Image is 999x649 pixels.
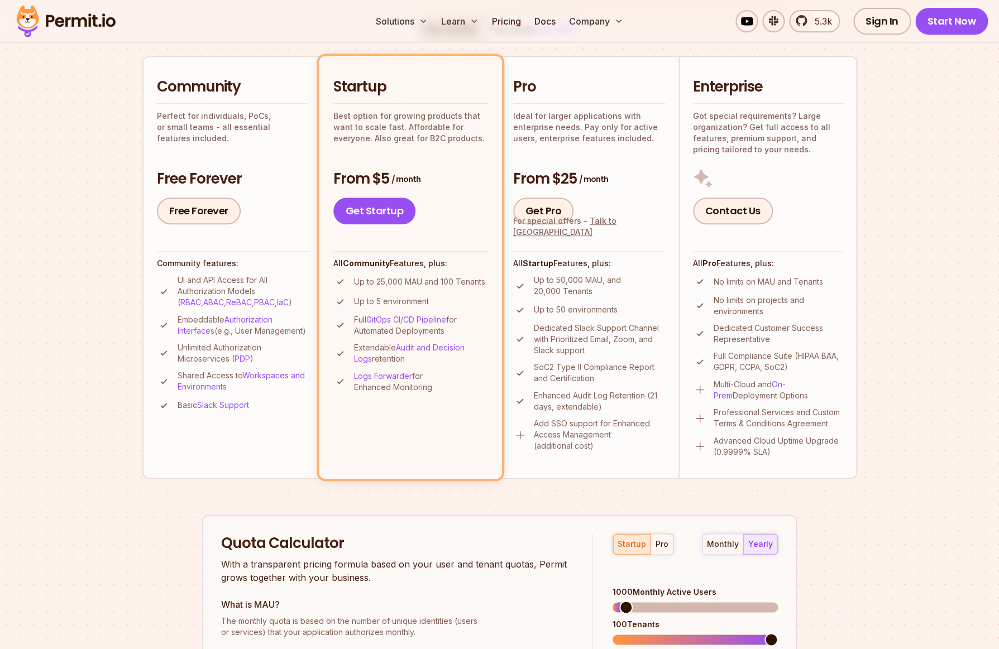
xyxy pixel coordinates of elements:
p: Ideal for larger applications with enterprise needs. Pay only for active users, enterprise featur... [513,110,665,144]
a: IaC [277,297,289,307]
p: Best option for growing products that want to scale fast. Affordable for everyone. Also great for... [333,110,487,144]
p: With a transparent pricing formula based on your user and tenant quotas, Permit grows together wi... [221,557,572,584]
a: Free Forever [157,198,241,224]
a: Contact Us [693,198,773,224]
h4: Community features: [157,258,308,269]
h2: Enterprise [693,77,843,97]
p: Perfect for individuals, PoCs, or small teams - all essential features included. [157,110,308,144]
span: / month [579,174,608,185]
p: Full Compliance Suite (HIPAA BAA, GDPR, CCPA, SoC2) [714,350,843,373]
span: 5.3k [808,15,832,28]
div: For special offers - [513,215,665,238]
a: PDP [235,354,250,363]
button: Learn [437,10,483,32]
button: Solutions [371,10,432,32]
img: Permit logo [11,2,121,40]
p: No limits on projects and environments [714,295,843,317]
a: Pricing [487,10,525,32]
h2: Community [157,77,308,97]
a: Get Startup [333,198,416,224]
p: Up to 5 environment [354,296,429,307]
div: 1000 Monthly Active Users [613,586,778,598]
a: ABAC [203,297,224,307]
a: Authorization Interfaces [178,315,273,335]
div: pro [656,539,668,550]
a: Docs [530,10,560,32]
a: Get Pro [513,198,574,224]
button: Company [565,10,628,32]
a: On-Prem [714,379,786,400]
p: Multi-Cloud and Deployment Options [714,379,843,401]
p: SoC2 Type II Compliance Report and Certification [534,362,665,384]
h4: All Features, plus: [333,258,487,269]
p: Basic [178,400,249,411]
h3: What is MAU? [221,598,572,611]
a: Start Now [915,8,988,35]
strong: Startup [523,258,553,268]
a: RBAC [180,297,201,307]
a: ReBAC [226,297,252,307]
a: Slack Support [197,400,249,410]
p: Add SSO support for Enhanced Access Management (additional cost) [534,418,665,451]
a: Logs Forwarder [354,371,412,381]
span: / month [391,174,420,185]
a: 5.3k [789,10,840,32]
p: Extendable retention [354,342,487,364]
p: Up to 25,000 MAU and 100 Tenants [354,276,485,287]
p: Dedicated Customer Success Representative [714,323,843,345]
p: UI and API Access for All Authorization Models ( , , , , ) [178,275,308,308]
p: Up to 50 environments [534,304,618,315]
h3: From $5 [333,169,487,189]
p: Got special requirements? Large organization? Get full access to all features, premium support, a... [693,110,843,155]
p: or services) that your application authorizes monthly. [221,616,572,638]
h3: Free Forever [157,169,308,189]
p: Professional Services and Custom Terms & Conditions Agreement [714,407,843,429]
p: Shared Access to [178,370,308,392]
h2: Pro [513,77,665,97]
p: Embeddable (e.g., User Management) [178,314,308,336]
p: No limits on MAU and Tenants [714,276,823,287]
strong: Pro [702,258,716,268]
p: Enhanced Audit Log Retention (21 days, extendable) [534,390,665,412]
a: PBAC [254,297,275,307]
h4: All Features, plus: [693,258,843,269]
strong: Community [343,258,390,268]
p: Up to 50,000 MAU, and 20,000 Tenants [534,275,665,297]
div: 100 Tenants [613,619,778,630]
a: GitOps CI/CD Pipeline [366,315,446,324]
p: Advanced Cloud Uptime Upgrade (0.9999% SLA) [714,435,843,458]
span: The monthly quota is based on the number of unique identities (users [221,616,572,627]
h2: Quota Calculator [221,533,572,554]
a: Audit and Decision Logs [354,343,465,363]
p: Full for Automated Deployments [354,314,487,336]
h4: All Features, plus: [513,258,665,269]
div: monthly [707,539,739,550]
p: Dedicated Slack Support Channel with Prioritized Email, Zoom, and Slack support [534,323,665,356]
p: Unlimited Authorization Microservices ( ) [178,342,308,364]
p: for Enhanced Monitoring [354,371,487,393]
a: Sign In [853,8,911,35]
h2: Startup [333,77,487,97]
h3: From $25 [513,169,665,189]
